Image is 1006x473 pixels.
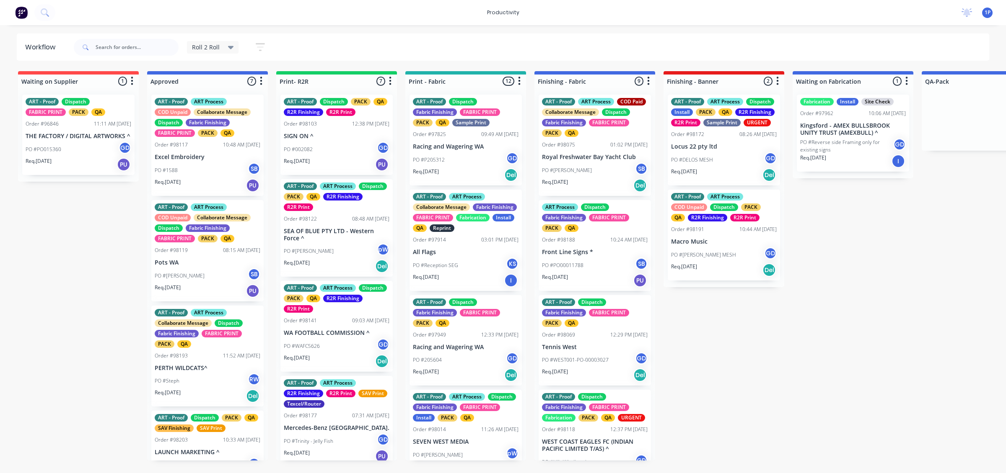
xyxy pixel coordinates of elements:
[155,235,195,242] div: FABRIC PRINT
[504,168,518,182] div: Del
[542,368,568,375] p: Req. [DATE]
[326,390,355,397] div: R2R Print
[155,203,188,211] div: ART - Proof
[352,317,389,324] div: 09:03 AM [DATE]
[413,451,463,459] p: PO #[PERSON_NAME]
[438,414,457,422] div: PACK
[542,236,575,244] div: Order #98188
[800,154,826,162] p: Req. [DATE]
[410,190,522,291] div: ART - ProofART ProcessCollaborate MessageFabric FinishingFABRIC PRINTFabricationInstallQAReprintO...
[155,309,188,316] div: ART - Proof
[542,167,592,174] p: PO #[PERSON_NAME]
[413,119,433,126] div: PACK
[223,247,260,254] div: 08:15 AM [DATE]
[192,43,220,51] span: Roll 2 Roll
[155,154,260,161] p: Excel Embroidery
[306,295,320,302] div: QA
[671,214,685,221] div: QA
[119,141,131,154] div: GD
[177,340,191,348] div: QA
[191,98,227,105] div: ART Process
[155,272,205,280] p: PO #[PERSON_NAME]
[155,247,188,254] div: Order #98119
[284,247,334,255] p: PO #[PERSON_NAME]
[542,298,575,306] div: ART - Proof
[578,298,606,306] div: Dispatch
[542,404,586,411] div: Fabric Finishing
[542,141,575,149] div: Order #98075
[800,110,833,117] div: Order #97962
[617,98,646,105] div: COD Paid
[542,458,590,466] p: PO #HJ's Windbreaks
[542,129,562,137] div: PACK
[413,249,519,256] p: All Flags
[413,344,519,351] p: Racing and Wagering WA
[671,131,704,138] div: Order #98172
[155,178,181,186] p: Req. [DATE]
[96,39,179,56] input: Search for orders...
[155,141,188,149] div: Order #98117
[377,433,389,446] div: GD
[155,259,260,266] p: Pots WA
[284,193,303,201] div: PACK
[223,141,260,149] div: 10:48 AM [DATE]
[375,260,389,273] div: Del
[377,338,389,351] div: GD
[506,352,519,365] div: GD
[280,281,393,372] div: ART - ProofART ProcessDispatchPACKQAR2R FinishingR2R PrintOrder #9814109:03 AM [DATE]WA FOOTBALL ...
[671,193,704,201] div: ART - Proof
[893,138,906,151] div: GD
[542,262,583,269] p: PO #PO00011788
[320,379,356,387] div: ART Process
[703,119,741,126] div: Sample Print
[735,108,775,116] div: R2R Finishing
[151,306,264,407] div: ART - ProofART ProcessCollaborate MessageDispatchFabric FinishingFABRIC PRINTPACKQAOrder #9819311...
[155,98,188,105] div: ART - Proof
[280,376,393,467] div: ART - ProofART ProcessR2R FinishingR2R PrintSAV PrintTexcel/RouterOrder #9817707:31 AM [DATE]Merc...
[220,129,234,137] div: QA
[542,119,586,126] div: Fabric Finishing
[542,331,575,339] div: Order #98069
[191,414,219,422] div: Dispatch
[26,133,131,140] p: THE FACTORY / DIGITAL ARTWORKS ^
[26,157,52,165] p: Req. [DATE]
[542,344,648,351] p: Tennis West
[375,158,389,171] div: PU
[377,243,389,256] div: pW
[155,284,181,291] p: Req. [DATE]
[589,214,629,221] div: FABRIC PRINT
[359,284,387,292] div: Dispatch
[430,224,454,232] div: Reprint
[542,203,578,211] div: ART Process
[194,108,251,116] div: Collaborate Message
[155,436,188,444] div: Order #98203
[449,193,485,201] div: ART Process
[473,203,517,211] div: Fabric Finishing
[155,449,260,456] p: LAUNCH MARKETING ^
[248,373,260,386] div: RW
[542,98,575,105] div: ART - Proof
[413,236,446,244] div: Order #97914
[413,156,445,164] p: PO #P205312
[410,295,522,386] div: ART - ProofDispatchFabric FinishingFABRIC PRINTPACKQAOrder #9794912:33 PM [DATE]Racing and Wageri...
[284,228,389,242] p: SEA OF BLUE PTY LTD - Western Force ^
[800,98,834,105] div: Fabrication
[869,110,906,117] div: 10:06 AM [DATE]
[688,214,727,221] div: R2R Finishing
[375,450,389,463] div: PU
[413,319,433,327] div: PACK
[460,404,500,411] div: FABRIC PRINT
[155,340,174,348] div: PACK
[460,414,474,422] div: QA
[671,98,704,105] div: ART - Proof
[284,295,303,302] div: PACK
[481,426,519,433] div: 11:26 AM [DATE]
[151,200,264,301] div: ART - ProofART ProcessCOD UnpaidCollaborate MessageDispatchFabric FinishingFABRIC PRINTPACKQAOrde...
[668,190,780,280] div: ART - ProofART ProcessCOD UnpaidDispatchPACKQAR2R FinishingR2R PrintOrder #9819110:44 AM [DATE]Ma...
[800,122,906,136] p: Kingsford - AMEX BULLSBROOK UNITY TRUST (AMEXBULL) ^
[284,390,323,397] div: R2R Finishing
[284,157,310,165] p: Req. [DATE]
[481,331,519,339] div: 12:33 PM [DATE]
[413,224,427,232] div: QA
[284,329,389,337] p: WA FOOTBALL COMMISSION ^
